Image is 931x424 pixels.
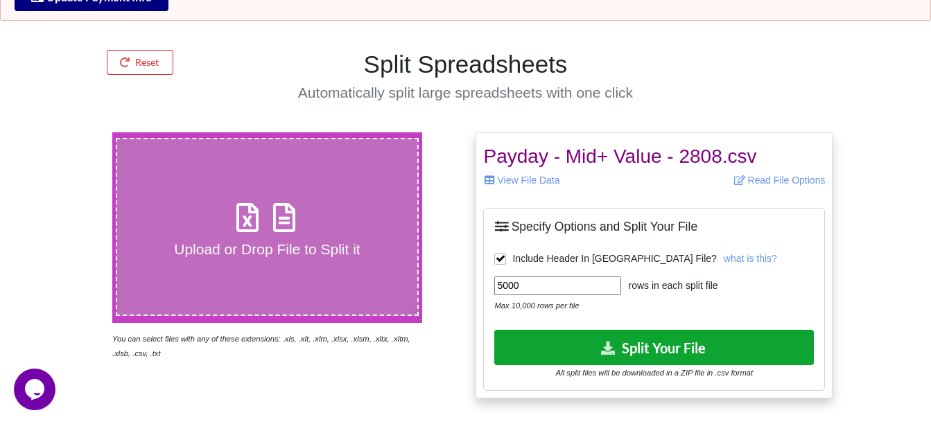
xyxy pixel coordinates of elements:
span: what is this? [724,253,777,264]
i: All split files will be downloaded in a ZIP file in .csv format [556,369,753,377]
p: Read File Options [665,173,825,187]
h4: Upload or Drop File to Split it [117,240,418,258]
h4: Automatically split large spreadsheets with one click [238,84,693,101]
label: Include Header In [GEOGRAPHIC_DATA] File? [494,253,716,265]
h2: Payday - Mid+ Value - 2808.csv [483,145,825,168]
label: rows in each split file [621,279,717,293]
p: View File Data [483,173,643,187]
i: You can select files with any of these extensions: .xls, .xlt, .xlm, .xlsx, .xlsm, .xltx, .xltm, ... [112,335,410,357]
button: Reset [107,50,173,75]
i: Max 10,000 rows per file [494,301,579,310]
button: Split Your File [494,330,814,365]
h1: Split Spreadsheets [238,50,693,79]
iframe: chat widget [14,369,58,410]
h5: Specify Options and Split Your File [494,219,814,234]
